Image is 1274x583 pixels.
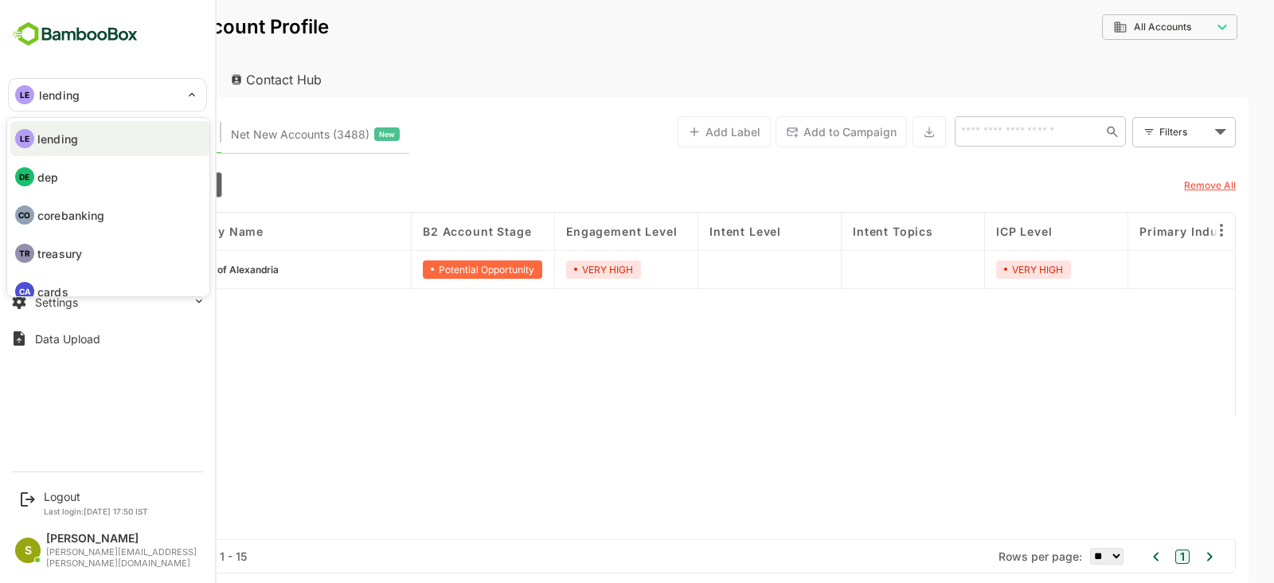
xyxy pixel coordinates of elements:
[162,62,280,97] div: Contact Hub
[15,282,34,301] div: CA
[28,15,52,39] button: back
[136,264,223,276] span: Bank of Alexandria
[1128,179,1180,191] u: Remove All
[15,244,34,263] div: TR
[940,260,1015,279] div: VERY HIGH
[367,260,487,279] div: Potential Opportunity
[49,124,155,145] span: Target Accounts (1)
[15,167,34,186] div: DE
[622,116,715,147] button: Add Label
[797,225,877,238] span: Intent Topics
[25,62,156,97] div: Account Hub
[1084,225,1186,238] span: Primary Industry
[1102,115,1180,148] div: Filters
[1046,12,1182,43] div: All Accounts
[37,131,78,147] p: lending
[15,205,34,225] div: CO
[37,169,58,186] p: dep
[720,116,851,147] button: Add to Campaign
[38,172,166,198] div: B2 Account Stage
[1078,22,1135,33] span: All Accounts
[940,225,997,238] span: ICP Level
[367,225,475,238] span: B2 Account Stage
[510,260,585,279] div: VERY HIGH
[37,284,68,300] p: cards
[1104,123,1155,140] div: Filters
[1057,20,1156,34] div: All Accounts
[857,116,890,147] button: Export the selected data as CSV
[175,124,344,145] div: Newly surfaced ICP-fit accounts from Intent, Website, LinkedIn, and other engagement signals.
[654,225,725,238] span: Intent Level
[943,550,1026,563] span: Rows per page:
[112,225,208,238] span: Company name
[323,124,339,145] span: New
[175,124,314,145] span: Net New Accounts ( 3488 )
[61,18,273,37] p: Unified Account Profile
[510,225,621,238] span: Engagement Level
[47,178,135,191] span: B2 Account Stage
[1120,550,1134,564] button: 1
[37,207,104,224] p: corebanking
[15,129,34,148] div: LE
[48,550,191,563] div: Total Rows: 1 | Rows: 1 - 15
[37,245,82,262] p: treasury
